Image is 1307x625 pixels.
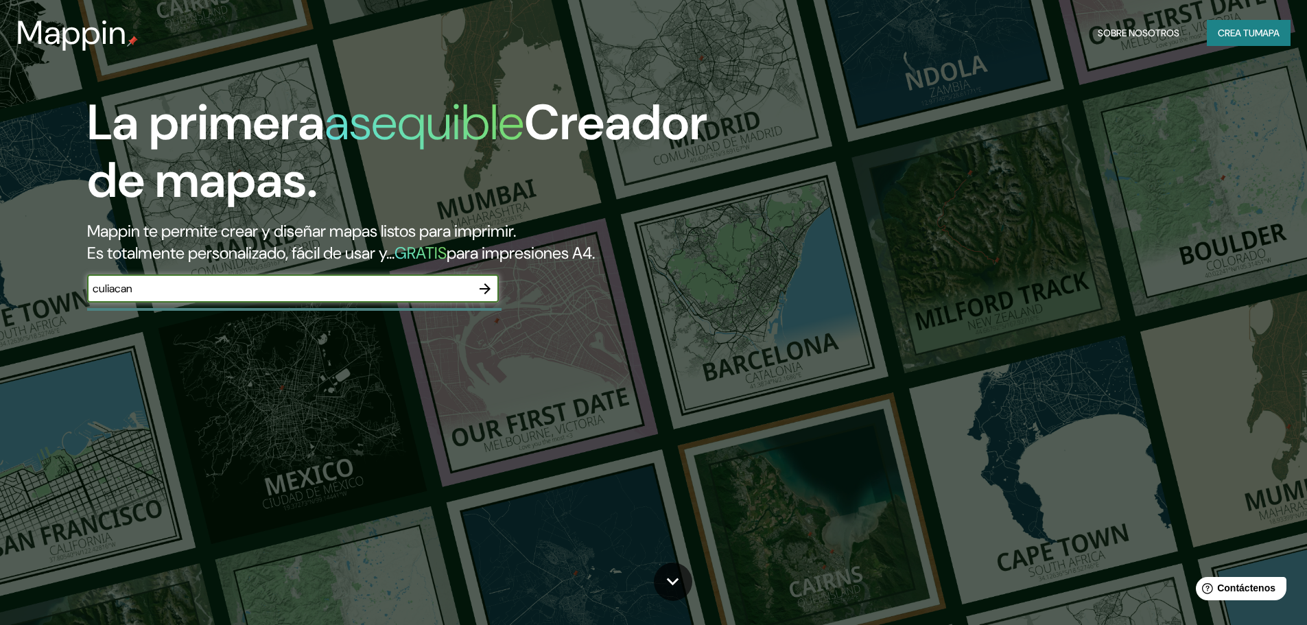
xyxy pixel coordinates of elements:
[1207,20,1291,46] button: Crea tumapa
[87,281,471,296] input: Elige tu lugar favorito
[325,91,524,154] font: asequible
[1092,20,1185,46] button: Sobre nosotros
[1098,27,1179,39] font: Sobre nosotros
[87,242,395,263] font: Es totalmente personalizado, fácil de usar y...
[87,91,707,212] font: Creador de mapas.
[16,11,127,54] font: Mappin
[87,91,325,154] font: La primera
[1218,27,1255,39] font: Crea tu
[395,242,447,263] font: GRATIS
[1185,571,1292,610] iframe: Lanzador de widgets de ayuda
[1255,27,1280,39] font: mapa
[87,220,516,241] font: Mappin te permite crear y diseñar mapas listos para imprimir.
[127,36,138,47] img: pin de mapeo
[447,242,595,263] font: para impresiones A4.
